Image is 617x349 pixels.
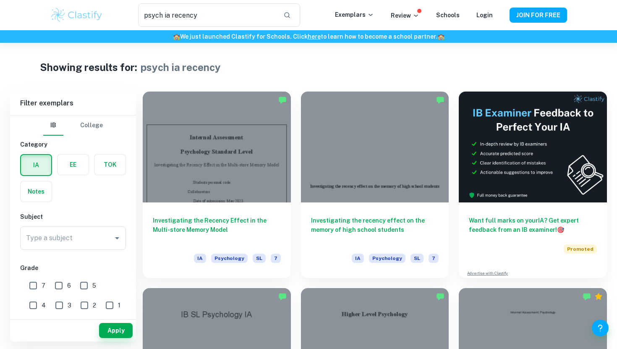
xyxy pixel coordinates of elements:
img: Clastify logo [50,7,103,24]
span: 🏫 [437,33,444,40]
button: College [80,115,103,136]
h1: psych ia recency [141,60,221,75]
a: Want full marks on yourIA? Get expert feedback from an IB examiner!PromotedAdvertise with Clastify [459,92,607,278]
span: IA [194,254,206,263]
span: 2 [93,301,96,310]
span: SL [253,254,266,263]
span: 🏫 [173,33,180,40]
div: Filter type choice [43,115,103,136]
h6: Filter exemplars [10,92,136,115]
button: Open [111,232,123,244]
a: Schools [436,12,460,18]
span: 3 [68,301,71,310]
a: Advertise with Clastify [467,270,508,276]
h6: Subject [20,212,126,221]
button: IA [21,155,51,175]
h1: Showing results for: [40,60,137,75]
span: 4 [42,301,46,310]
img: Marked [278,96,287,104]
img: Marked [583,292,591,301]
a: Login [476,12,493,18]
a: here [308,33,321,40]
span: 7 [429,254,439,263]
button: Apply [99,323,133,338]
span: 🎯 [557,226,564,233]
span: IA [352,254,364,263]
h6: We just launched Clastify for Schools. Click to learn how to become a school partner. [2,32,615,41]
p: Exemplars [335,10,374,19]
p: Review [391,11,419,20]
button: IB [43,115,63,136]
span: 5 [92,281,96,290]
a: Investigating the Recency Effect in the Multi-store Memory ModelIAPsychologySL7 [143,92,291,278]
h6: Investigating the recency effect on the memory of high school students [311,216,439,244]
span: Psychology [369,254,405,263]
img: Marked [278,292,287,301]
span: 7 [42,281,45,290]
input: Search for any exemplars... [138,3,277,27]
span: 1 [118,301,120,310]
span: SL [410,254,424,263]
h6: Want full marks on your IA ? Get expert feedback from an IB examiner! [469,216,597,234]
span: 6 [67,281,71,290]
h6: Grade [20,263,126,273]
button: Notes [21,181,52,202]
button: TOK [94,155,125,175]
span: 7 [271,254,281,263]
h6: Category [20,140,126,149]
img: Marked [436,292,444,301]
img: Marked [436,96,444,104]
span: Psychology [211,254,248,263]
a: Investigating the recency effect on the memory of high school studentsIAPsychologySL7 [301,92,449,278]
button: Help and Feedback [592,320,609,336]
button: EE [58,155,89,175]
div: Premium [594,292,603,301]
img: Thumbnail [459,92,607,202]
span: Promoted [564,244,597,254]
button: JOIN FOR FREE [510,8,567,23]
h6: Investigating the Recency Effect in the Multi-store Memory Model [153,216,281,244]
